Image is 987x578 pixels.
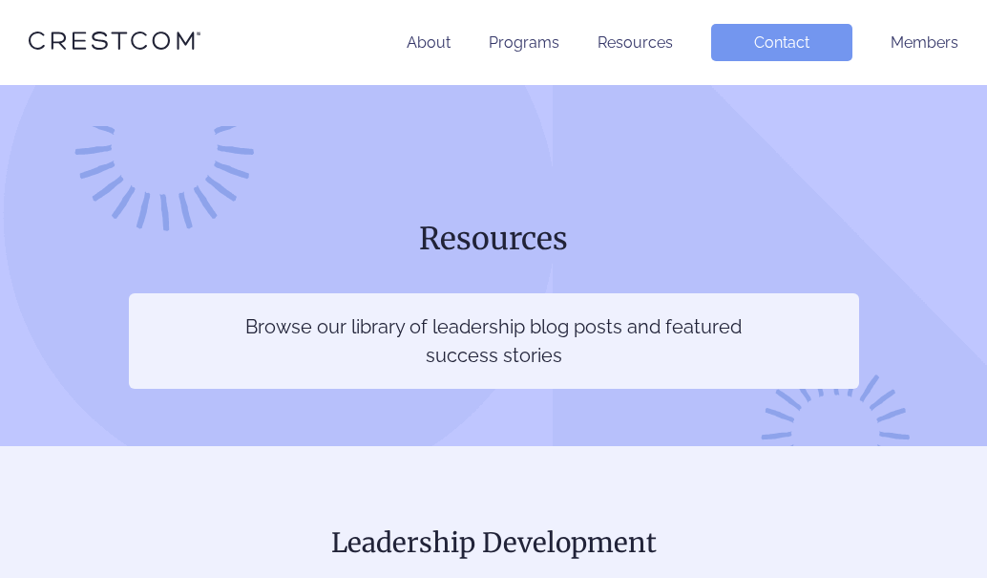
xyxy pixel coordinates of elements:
[489,33,559,52] a: Programs
[244,312,744,370] p: Browse our library of leadership blog posts and featured success stories
[129,219,859,259] h1: Resources
[711,24,852,61] a: Contact
[29,523,958,563] h2: Leadership Development
[598,33,673,52] a: Resources
[891,33,958,52] a: Members
[407,33,451,52] a: About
